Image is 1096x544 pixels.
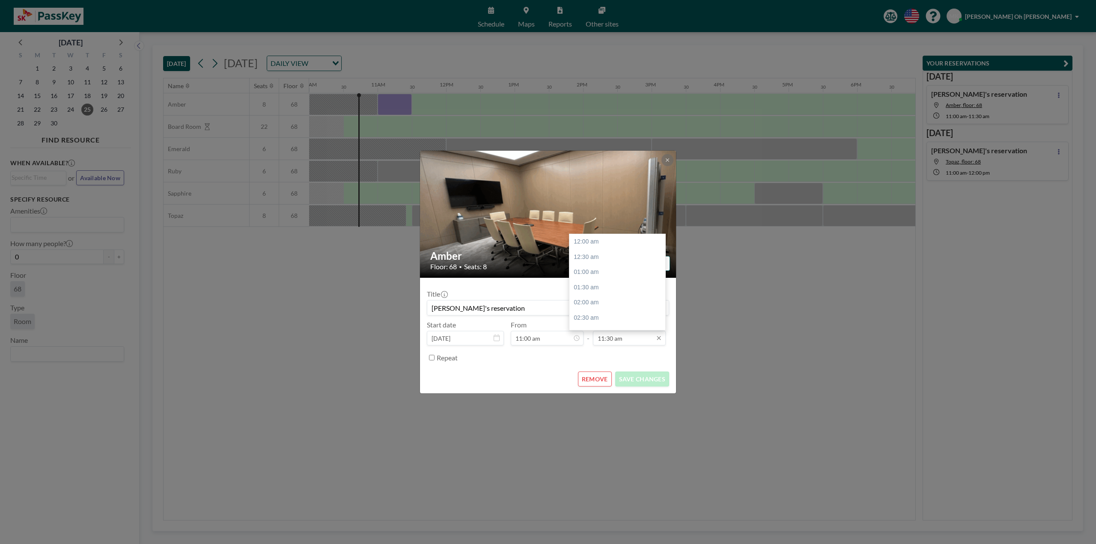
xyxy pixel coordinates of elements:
button: SAVE CHANGES [615,372,669,386]
label: Title [427,290,447,298]
label: From [511,321,527,329]
div: 02:00 am [569,295,670,310]
button: REMOVE [578,372,612,386]
div: 12:30 am [569,250,670,265]
div: 01:30 am [569,280,670,295]
div: 01:00 am [569,265,670,280]
div: 02:30 am [569,310,670,326]
span: Seats: 8 [464,262,487,271]
span: • [459,264,462,270]
div: 03:00 am [569,326,670,341]
img: 537.gif [420,136,677,292]
div: 12:00 am [569,234,670,250]
input: (No title) [427,300,669,315]
label: Repeat [437,354,458,362]
span: Floor: 68 [430,262,457,271]
label: Start date [427,321,456,329]
h2: Amber [430,250,667,262]
span: - [587,324,590,342]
